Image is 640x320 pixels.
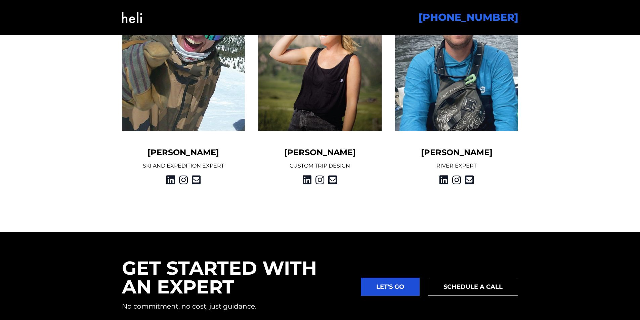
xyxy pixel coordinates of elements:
img: Heli OS Logo [122,4,142,31]
p: CUSTOM TRIP DESIGN [258,162,382,170]
h2: GET STARTED WITH AN EXPERT [122,259,348,296]
h5: [PERSON_NAME] [258,147,382,158]
a: SCHEDULE A CALL [428,278,518,296]
h5: [PERSON_NAME] [395,147,518,158]
a: [PHONE_NUMBER] [419,11,518,24]
a: LET'S GO [361,278,420,296]
p: RIVER EXPERT [395,162,518,170]
p: No commitment, no cost, just guidance. [122,302,348,311]
h5: [PERSON_NAME] [122,147,245,158]
p: SKI AND EXPEDITION EXPERT [122,162,245,170]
